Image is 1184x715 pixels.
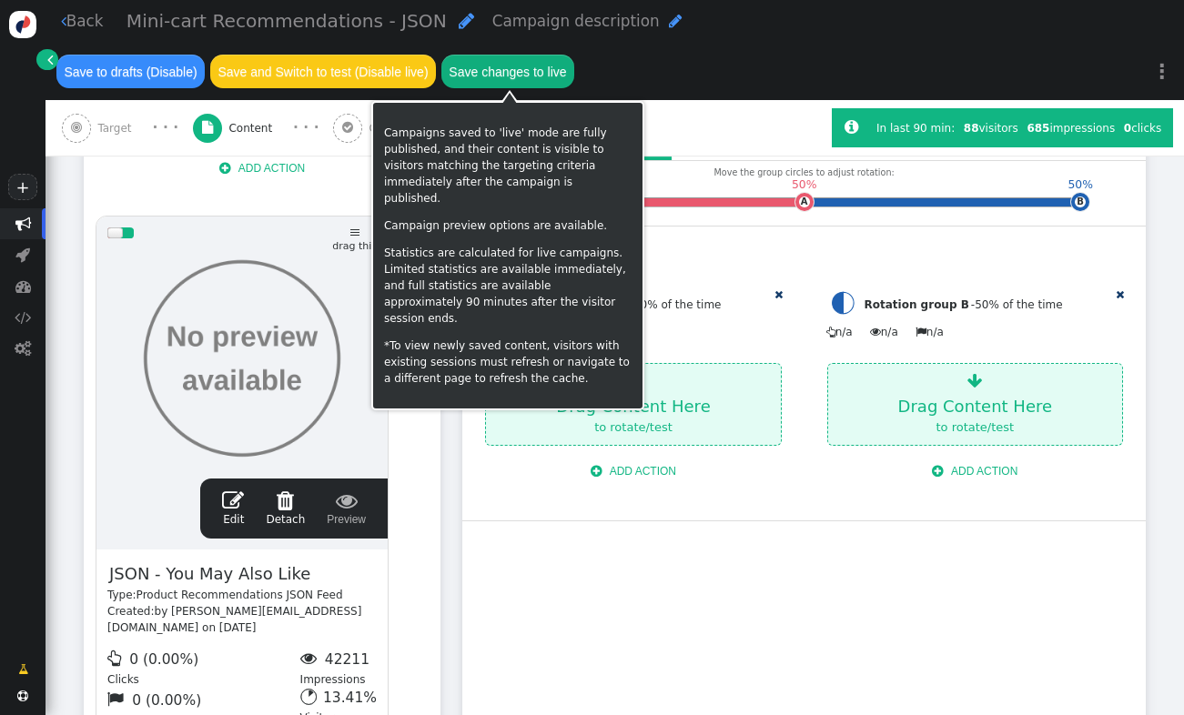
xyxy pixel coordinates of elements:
span:  [327,489,366,511]
div: visitors [959,120,1023,136]
div: · · · [293,117,319,138]
span: Content [228,120,278,136]
a:  Target · · · [62,100,193,156]
div: to rotate/test [511,418,755,437]
span:  [202,121,213,134]
span: Product Recommendations JSON Feed [137,589,343,601]
span: n/a [826,326,853,338]
span: Detach [266,489,305,526]
span:  [342,121,353,134]
div: Impressions [300,647,377,688]
span:  [15,309,31,325]
span:  [870,327,881,337]
span:  [845,119,858,136]
span: impressions [1027,122,1115,135]
div: Clicks [107,647,300,688]
div: - % of the time [826,287,1124,324]
div: In last 90 min: [876,120,959,136]
span:  [15,216,31,231]
b: 88 [964,122,979,135]
p: *To view newly saved content, visitors with existing sessions must refresh or navigate to a diffe... [384,337,632,387]
b: 685 [1027,122,1049,135]
span:  [107,650,126,667]
span:  [591,465,602,478]
button: ADD ACTION [580,458,687,486]
div: Created: [107,603,377,636]
button: Save and Switch to test (Disable live) [210,55,436,87]
a: Preview [327,489,366,528]
button: Save changes to live [441,55,574,87]
a: Detach [266,489,305,528]
div: Type: [107,587,377,603]
span: Preview [327,489,366,528]
span:  [219,162,230,175]
span:  [222,489,244,511]
span: Campaign description [492,12,660,30]
a:  [36,49,58,70]
span:  [932,465,943,478]
span:  [61,14,66,28]
span: QA [369,120,392,136]
span:  [71,121,82,134]
img: logo-icon.svg [9,11,36,38]
p: Campaign preview options are available. [384,217,632,234]
b: 0 [1124,122,1131,135]
span:  [967,373,983,389]
span:  [669,14,682,28]
td: B [1075,196,1086,207]
span:  [15,247,30,262]
span:  [17,690,28,701]
span:  [47,52,53,68]
button: ADD ACTION [921,458,1028,486]
div: · · · [153,117,179,138]
span: JSON - You May Also Like [107,560,312,587]
div: Move the group circles to adjust rotation: [517,166,1091,179]
span:  [1116,289,1124,300]
span:  [266,489,305,511]
span:  [459,12,474,30]
span:  [916,327,926,337]
a: + [8,174,36,200]
a:  QA [333,100,464,156]
span:  [15,278,31,294]
td: A [799,196,810,207]
div: 50% [1064,179,1098,190]
div: to rotate/test [853,418,1098,437]
a:  [774,287,783,303]
span:  [15,340,31,356]
a: Back [61,10,104,33]
a: Edit [222,489,244,528]
span: 0 (0.00%) [132,692,201,709]
span: drag this [332,229,377,252]
a:  [7,655,39,683]
span: by [PERSON_NAME][EMAIL_ADDRESS][DOMAIN_NAME] on [DATE] [107,605,361,634]
button: Save to drafts (Disable) [56,55,205,87]
p: Statistics are calculated for live campaigns. Limited statistics are available immediately, and f... [384,245,632,327]
span: n/a [916,326,944,338]
span: 42211 [325,651,369,668]
span:  [18,661,28,678]
a: ⋮ [1140,45,1184,98]
a:  Content · · · [193,100,333,156]
a:  [1116,287,1124,303]
span: Target [97,120,137,136]
span:  [300,650,321,667]
span: n/a [870,326,898,338]
span: 13.41% [323,690,377,706]
div: Drag Content Here [828,364,1122,445]
span:  [774,289,783,300]
span:  [107,691,128,708]
p: Campaigns saved to 'live' mode are fully published, and their content is visible to visitors matc... [384,125,632,206]
button: ADD ACTION [208,154,316,182]
span: Mini-cart Recommendations - JSON [126,10,447,32]
span: clicks [1124,122,1161,135]
span: 50 [975,298,988,311]
span: Rotation group B [862,296,970,314]
span: 0 (0.00%) [129,651,198,668]
div: 50% [787,179,821,190]
span:  [826,327,835,337]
